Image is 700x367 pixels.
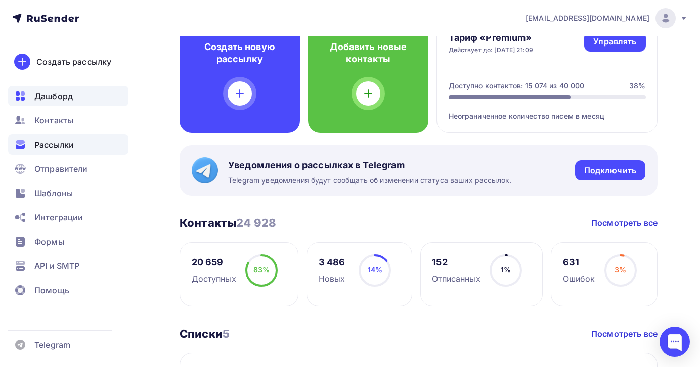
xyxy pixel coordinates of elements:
[593,36,636,48] div: Управлять
[319,256,345,268] div: 3 486
[34,114,73,126] span: Контакты
[8,86,128,106] a: Дашборд
[449,46,534,54] div: Действует до: [DATE] 21:09
[34,211,83,223] span: Интеграции
[196,41,284,65] h4: Создать новую рассылку
[34,236,64,248] span: Формы
[584,165,636,176] div: Подключить
[180,216,276,230] h3: Контакты
[432,256,480,268] div: 152
[526,13,649,23] span: [EMAIL_ADDRESS][DOMAIN_NAME]
[36,56,111,68] div: Создать рассылку
[8,134,128,155] a: Рассылки
[449,99,646,121] div: Неограниченное количество писем в месяц
[180,327,230,341] h3: Списки
[449,32,534,44] h4: Тариф «Premium»
[223,327,230,340] span: 5
[324,41,412,65] h4: Добавить новые контакты
[432,272,480,285] div: Отписанных
[8,110,128,130] a: Контакты
[34,284,69,296] span: Помощь
[253,265,270,274] span: 83%
[34,90,73,102] span: Дашборд
[8,232,128,252] a: Формы
[501,265,511,274] span: 1%
[34,187,73,199] span: Шаблоны
[228,159,511,171] span: Уведомления о рассылках в Telegram
[236,216,276,230] span: 24 928
[34,260,79,272] span: API и SMTP
[192,256,236,268] div: 20 659
[34,339,70,351] span: Telegram
[449,81,585,91] div: Доступно контактов: 15 074 из 40 000
[591,328,658,340] a: Посмотреть все
[319,272,345,285] div: Новых
[526,8,688,28] a: [EMAIL_ADDRESS][DOMAIN_NAME]
[563,272,595,285] div: Ошибок
[629,81,645,91] div: 38%
[368,265,382,274] span: 14%
[563,256,595,268] div: 631
[591,217,658,229] a: Посмотреть все
[8,159,128,179] a: Отправители
[8,183,128,203] a: Шаблоны
[34,139,74,151] span: Рассылки
[34,163,88,175] span: Отправители
[615,265,626,274] span: 3%
[192,272,236,285] div: Доступных
[228,175,511,186] span: Telegram уведомления будут сообщать об изменении статуса ваших рассылок.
